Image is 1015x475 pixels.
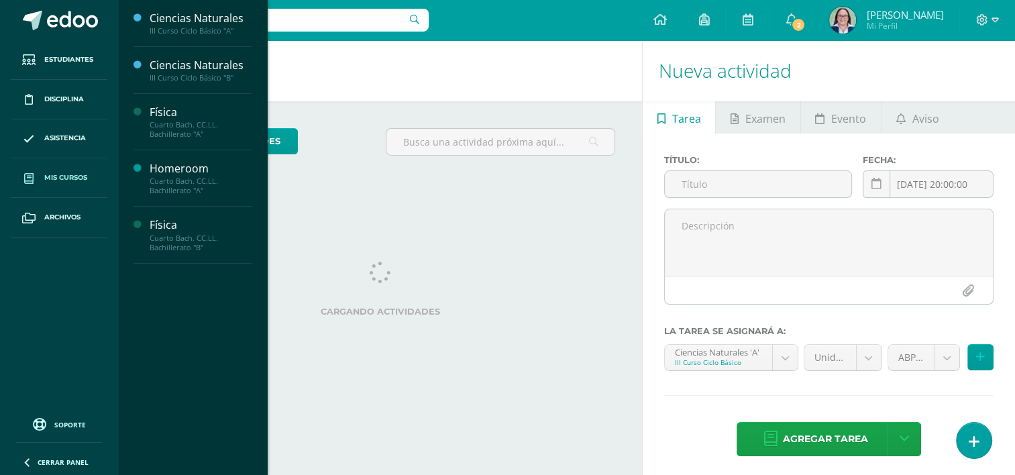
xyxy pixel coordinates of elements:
[150,161,252,176] div: Homeroom
[745,103,786,135] span: Examen
[38,458,89,467] span: Cerrar panel
[44,212,81,223] span: Archivos
[150,58,252,73] div: Ciencias Naturales
[127,9,429,32] input: Busca un usuario...
[831,103,866,135] span: Evento
[783,423,868,456] span: Agregar tarea
[150,217,252,233] div: Física
[11,80,107,119] a: Disciplina
[16,415,102,433] a: Soporte
[145,307,615,317] label: Cargando actividades
[643,101,715,134] a: Tarea
[54,420,86,429] span: Soporte
[716,101,800,134] a: Examen
[150,105,252,139] a: FísicaCuarto Bach. CC.LL. Bachillerato "A"
[150,73,252,83] div: III Curso Ciclo Básico "B"
[11,119,107,159] a: Asistencia
[44,133,86,144] span: Asistencia
[672,103,701,135] span: Tarea
[804,345,882,370] a: Unidad 4
[11,40,107,80] a: Estudiantes
[659,40,999,101] h1: Nueva actividad
[134,40,626,101] h1: Actividades
[665,171,851,197] input: Título
[801,101,881,134] a: Evento
[898,345,924,370] span: ABP Formativo (5.0%)
[829,7,856,34] img: 1b250199a7272c7df968ca1fcfd28194.png
[150,176,252,195] div: Cuarto Bach. CC.LL. Bachillerato "A"
[665,345,798,370] a: Ciencias Naturales 'A'III Curso Ciclo Básico
[675,345,762,358] div: Ciencias Naturales 'A'
[664,155,852,165] label: Título:
[150,58,252,83] a: Ciencias NaturalesIII Curso Ciclo Básico "B"
[11,198,107,237] a: Archivos
[150,26,252,36] div: III Curso Ciclo Básico "A"
[866,20,943,32] span: Mi Perfil
[912,103,939,135] span: Aviso
[888,345,959,370] a: ABP Formativo (5.0%)
[386,129,615,155] input: Busca una actividad próxima aquí...
[150,233,252,252] div: Cuarto Bach. CC.LL. Bachillerato "B"
[44,54,93,65] span: Estudiantes
[150,217,252,252] a: FísicaCuarto Bach. CC.LL. Bachillerato "B"
[44,94,84,105] span: Disciplina
[150,161,252,195] a: HomeroomCuarto Bach. CC.LL. Bachillerato "A"
[863,155,994,165] label: Fecha:
[814,345,846,370] span: Unidad 4
[863,171,993,197] input: Fecha de entrega
[150,11,252,36] a: Ciencias NaturalesIII Curso Ciclo Básico "A"
[664,326,994,336] label: La tarea se asignará a:
[675,358,762,367] div: III Curso Ciclo Básico
[150,105,252,120] div: Física
[150,120,252,139] div: Cuarto Bach. CC.LL. Bachillerato "A"
[791,17,806,32] span: 2
[150,11,252,26] div: Ciencias Naturales
[11,158,107,198] a: Mis cursos
[866,8,943,21] span: [PERSON_NAME]
[882,101,953,134] a: Aviso
[44,172,87,183] span: Mis cursos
